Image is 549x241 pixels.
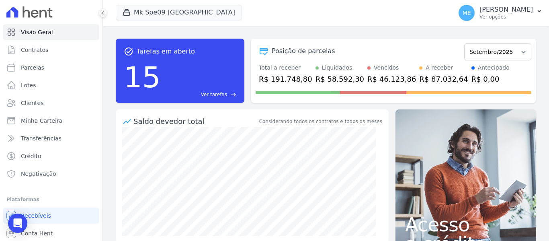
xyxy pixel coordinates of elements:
a: Lotes [3,77,99,93]
span: Acesso [405,215,526,234]
div: Posição de parcelas [272,46,335,56]
span: Minha Carteira [21,117,62,125]
div: Plataformas [6,195,96,204]
span: Tarefas em aberto [137,47,195,56]
div: R$ 46.123,86 [367,74,416,84]
a: Clientes [3,95,99,111]
span: Recebíveis [21,212,51,220]
button: ME [PERSON_NAME] Ver opções [452,2,549,24]
span: east [230,92,236,98]
span: Lotes [21,81,36,89]
p: [PERSON_NAME] [479,6,533,14]
div: Antecipado [478,64,510,72]
a: Negativação [3,166,99,182]
a: Recebíveis [3,208,99,224]
div: Open Intercom Messenger [8,214,27,233]
a: Transferências [3,130,99,146]
a: Parcelas [3,60,99,76]
a: Contratos [3,42,99,58]
div: Considerando todos os contratos e todos os meses [259,118,382,125]
div: Saldo devedor total [133,116,258,127]
span: Visão Geral [21,28,53,36]
span: Parcelas [21,64,44,72]
span: Negativação [21,170,56,178]
a: Visão Geral [3,24,99,40]
span: Conta Hent [21,229,53,237]
button: Mk Spe09 [GEOGRAPHIC_DATA] [116,5,242,20]
span: task_alt [124,47,133,56]
a: Ver tarefas east [164,91,236,98]
a: Minha Carteira [3,113,99,129]
span: Clientes [21,99,43,107]
p: Ver opções [479,14,533,20]
span: Contratos [21,46,48,54]
div: Liquidados [322,64,352,72]
a: Crédito [3,148,99,164]
div: R$ 87.032,64 [419,74,468,84]
span: Crédito [21,152,41,160]
div: 15 [124,56,161,98]
div: A receber [426,64,453,72]
div: R$ 191.748,80 [259,74,312,84]
div: Total a receber [259,64,312,72]
span: Ver tarefas [201,91,227,98]
div: R$ 58.592,30 [315,74,364,84]
span: ME [463,10,471,16]
span: Transferências [21,134,61,142]
div: R$ 0,00 [471,74,510,84]
div: Vencidos [374,64,399,72]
